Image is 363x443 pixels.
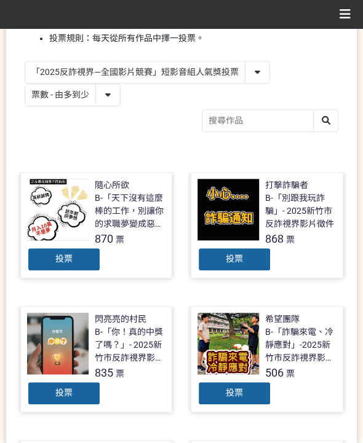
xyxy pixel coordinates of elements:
span: 506 [265,366,284,379]
div: 打擊詐騙者 [265,179,308,192]
span: 投票 [226,254,243,264]
span: 票 [286,235,295,245]
a: 希望團隊B-「詐騙來電、冷靜應對」-2025新竹市反詐視界影片徵件506票投票 [191,306,343,412]
div: B-「別跟我玩詐騙」- 2025新竹市反詐視界影片徵件 [265,192,337,230]
span: 870 [95,232,113,245]
div: 閃亮亮的村民 [95,313,146,326]
span: 868 [265,232,284,245]
span: 835 [95,366,113,379]
span: 票 [116,369,124,378]
span: 票 [286,369,295,378]
a: 閃亮亮的村民B-「你！真的中獎了嗎？」- 2025新竹市反詐視界影片徵件835票投票 [20,306,173,412]
div: B-「你！真的中獎了嗎？」- 2025新竹市反詐視界影片徵件 [95,326,166,364]
li: 投票規則：每天從所有作品中擇一投票。 [49,32,338,45]
span: 票 [116,235,124,245]
span: 投票 [55,254,73,264]
div: B-「天下沒有這麼棒的工作，別讓你的求職夢變成惡夢！」- 2025新竹市反詐視界影片徵件 [95,192,166,230]
input: 搜尋作品 [202,110,338,131]
a: 打擊詐騙者B-「別跟我玩詐騙」- 2025新竹市反詐視界影片徵件868票投票 [191,172,343,278]
div: B-「詐騙來電、冷靜應對」-2025新竹市反詐視界影片徵件 [265,326,337,364]
span: 投票 [226,388,243,398]
span: 投票 [55,388,73,398]
a: 隨心所欲B-「天下沒有這麼棒的工作，別讓你的求職夢變成惡夢！」- 2025新竹市反詐視界影片徵件870票投票 [20,172,173,278]
div: 希望團隊 [265,313,300,326]
div: 隨心所欲 [95,179,129,192]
